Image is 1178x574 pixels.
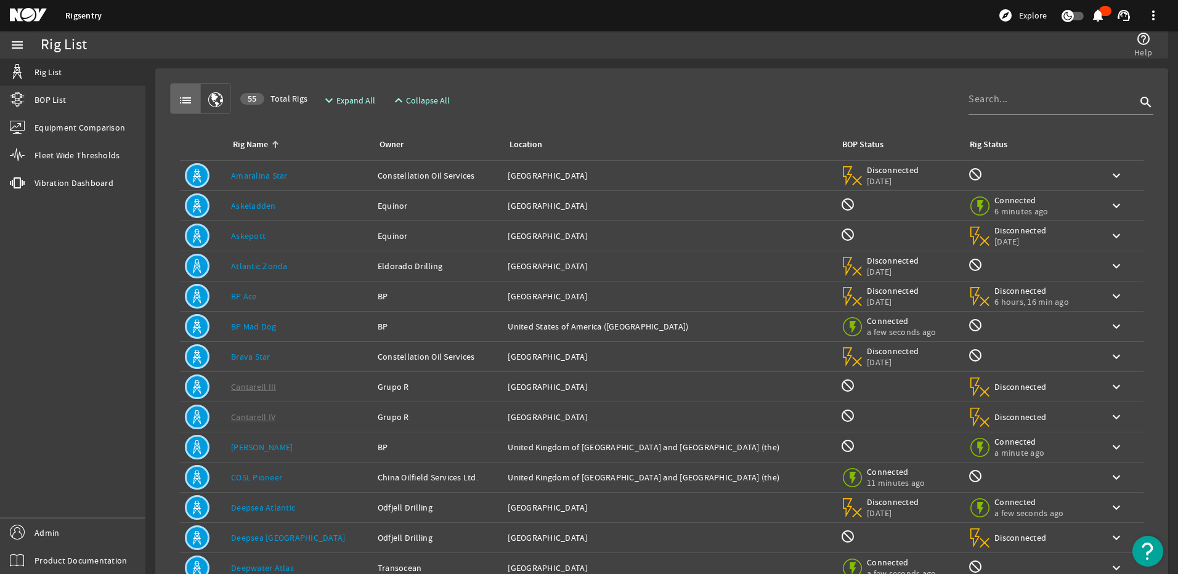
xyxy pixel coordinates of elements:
mat-icon: keyboard_arrow_down [1109,289,1124,304]
span: Connected [994,496,1063,507]
div: Odfjell Drilling [378,501,498,514]
div: [GEOGRAPHIC_DATA] [508,411,831,423]
mat-icon: Rig Monitoring not available for this rig [968,559,983,574]
a: [PERSON_NAME] [231,442,293,453]
a: Brava Star [231,351,270,362]
mat-icon: Rig Monitoring not available for this rig [968,318,983,333]
i: search [1139,95,1153,110]
div: Transocean [378,562,498,574]
a: Deepwater Atlas [231,562,294,573]
div: BP [378,441,498,453]
div: Grupo R [378,381,498,393]
a: Rigsentry [65,10,102,22]
span: Disconnected [994,532,1047,543]
div: Constellation Oil Services [378,350,498,363]
span: a minute ago [994,447,1047,458]
div: Rig List [41,39,87,51]
button: Collapse All [386,89,455,111]
span: Disconnected [867,164,919,176]
span: Disconnected [867,496,919,507]
span: [DATE] [867,176,919,187]
div: Equinor [378,200,498,212]
mat-icon: BOP Monitoring not available for this rig [840,439,855,453]
mat-icon: keyboard_arrow_down [1109,379,1124,394]
span: Connected [994,195,1048,206]
span: Explore [1019,9,1047,22]
span: [DATE] [867,296,919,307]
mat-icon: BOP Monitoring not available for this rig [840,378,855,393]
mat-icon: menu [10,38,25,52]
a: BP Mad Dog [231,321,277,332]
div: [GEOGRAPHIC_DATA] [508,562,831,574]
div: China Oilfield Services Ltd. [378,471,498,483]
div: BP [378,320,498,333]
mat-icon: Rig Monitoring not available for this rig [968,348,983,363]
a: Amaralina Star [231,170,288,181]
mat-icon: keyboard_arrow_down [1109,319,1124,334]
span: [DATE] [867,357,919,368]
span: 11 minutes ago [867,477,925,488]
span: Connected [867,315,936,326]
div: Odfjell Drilling [378,532,498,544]
div: [GEOGRAPHIC_DATA] [508,200,831,212]
span: Connected [867,557,936,568]
mat-icon: BOP Monitoring not available for this rig [840,227,855,242]
mat-icon: keyboard_arrow_down [1109,470,1124,485]
div: Eldorado Drilling [378,260,498,272]
span: Admin [35,527,59,539]
span: Disconnected [867,255,919,266]
span: Collapse All [406,94,450,107]
div: [GEOGRAPHIC_DATA] [508,501,831,514]
div: Owner [378,138,494,152]
a: Cantarell III [231,381,276,392]
div: [GEOGRAPHIC_DATA] [508,381,831,393]
div: BOP Status [842,138,883,152]
span: [DATE] [867,266,919,277]
span: Disconnected [994,381,1047,392]
span: Equipment Comparison [35,121,125,134]
div: Rig Status [970,138,1007,152]
span: Disconnected [867,346,919,357]
div: Rig Name [231,138,363,152]
mat-icon: explore [998,8,1013,23]
mat-icon: expand_more [322,93,331,108]
mat-icon: keyboard_arrow_down [1109,198,1124,213]
a: Cantarell IV [231,411,275,422]
a: Askeladden [231,200,276,211]
div: United Kingdom of [GEOGRAPHIC_DATA] and [GEOGRAPHIC_DATA] (the) [508,471,831,483]
mat-icon: notifications [1091,8,1105,23]
mat-icon: list [178,93,193,108]
a: BP Ace [231,291,257,302]
span: Disconnected [994,285,1069,296]
button: Explore [993,6,1052,25]
div: United Kingdom of [GEOGRAPHIC_DATA] and [GEOGRAPHIC_DATA] (the) [508,441,831,453]
div: Constellation Oil Services [378,169,498,182]
span: 6 hours, 16 min ago [994,296,1069,307]
a: Deepsea [GEOGRAPHIC_DATA] [231,532,345,543]
mat-icon: keyboard_arrow_down [1109,440,1124,455]
mat-icon: Rig Monitoring not available for this rig [968,469,983,483]
span: Disconnected [994,411,1047,422]
mat-icon: keyboard_arrow_down [1109,530,1124,545]
div: [GEOGRAPHIC_DATA] [508,532,831,544]
div: 55 [240,93,264,105]
a: COSL Pioneer [231,472,282,483]
mat-icon: keyboard_arrow_down [1109,410,1124,424]
span: Vibration Dashboard [35,177,113,189]
mat-icon: BOP Monitoring not available for this rig [840,408,855,423]
span: Disconnected [867,285,919,296]
span: Product Documentation [35,554,127,567]
span: Rig List [35,66,62,78]
span: BOP List [35,94,66,106]
mat-icon: keyboard_arrow_down [1109,500,1124,515]
mat-icon: keyboard_arrow_down [1109,259,1124,273]
span: [DATE] [867,507,919,519]
button: Expand All [317,89,380,111]
button: Open Resource Center [1132,536,1163,567]
span: Disconnected [994,225,1047,236]
span: a few seconds ago [994,507,1063,519]
mat-icon: vibration [10,176,25,190]
a: Deepsea Atlantic [231,502,295,513]
mat-icon: help_outline [1136,31,1151,46]
mat-icon: Rig Monitoring not available for this rig [968,167,983,182]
